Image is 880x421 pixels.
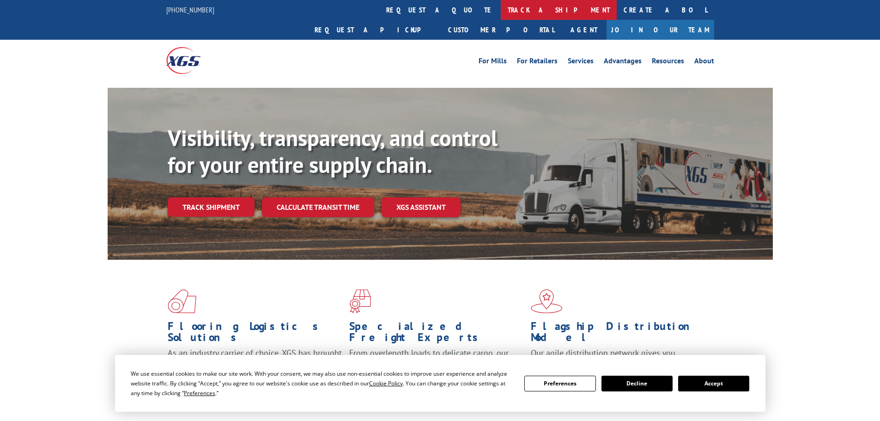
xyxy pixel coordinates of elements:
a: About [694,57,714,67]
a: XGS ASSISTANT [382,197,461,217]
a: [PHONE_NUMBER] [166,5,214,14]
a: Agent [561,20,607,40]
div: Cookie Consent Prompt [115,355,765,412]
span: Cookie Policy [369,379,403,387]
h1: Flagship Distribution Model [531,321,705,348]
span: Our agile distribution network gives you nationwide inventory management on demand. [531,348,701,369]
button: Preferences [524,376,595,391]
button: Decline [601,376,673,391]
a: For Mills [479,57,507,67]
span: Preferences [184,389,215,397]
a: Request a pickup [308,20,441,40]
h1: Specialized Freight Experts [349,321,524,348]
span: As an industry carrier of choice, XGS has brought innovation and dedication to flooring logistics... [168,348,342,380]
a: Calculate transit time [262,197,374,217]
a: Track shipment [168,197,255,217]
b: Visibility, transparency, and control for your entire supply chain. [168,123,498,179]
a: Join Our Team [607,20,714,40]
button: Accept [678,376,749,391]
a: Resources [652,57,684,67]
div: We use essential cookies to make our site work. With your consent, we may also use non-essential ... [131,369,513,398]
a: Advantages [604,57,642,67]
a: Services [568,57,594,67]
a: Customer Portal [441,20,561,40]
a: For Retailers [517,57,558,67]
img: xgs-icon-focused-on-flooring-red [349,289,371,313]
h1: Flooring Logistics Solutions [168,321,342,348]
img: xgs-icon-flagship-distribution-model-red [531,289,563,313]
p: From overlength loads to delicate cargo, our experienced staff knows the best way to move your fr... [349,348,524,389]
img: xgs-icon-total-supply-chain-intelligence-red [168,289,196,313]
